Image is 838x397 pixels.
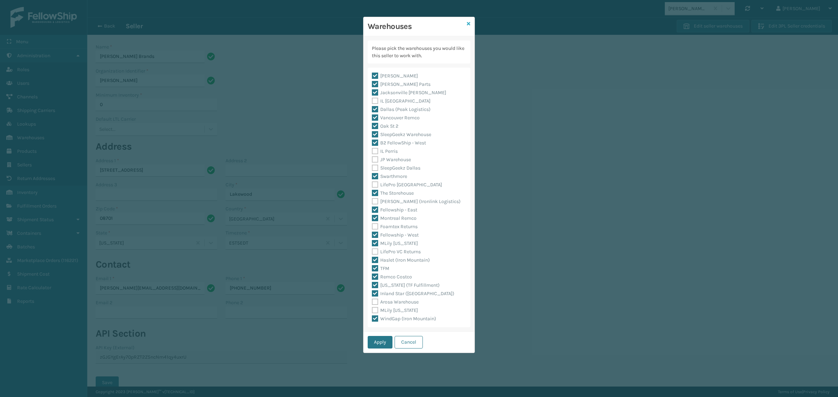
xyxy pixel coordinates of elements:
label: [PERSON_NAME] [372,73,418,79]
label: JP Warehouse [372,157,411,163]
label: SleepGeekz Dallas [372,165,420,171]
label: Swarthmore [372,173,407,179]
label: LifePro [GEOGRAPHIC_DATA] [372,182,442,188]
label: B2 FellowShip - West [372,140,426,146]
label: IL [GEOGRAPHIC_DATA] [372,98,431,104]
label: MLily [US_STATE] [372,240,418,246]
label: IL Perris [372,148,398,154]
label: Montreal Remco [372,215,417,221]
label: TFM [372,265,389,271]
label: Jacksonville [PERSON_NAME] [372,90,446,96]
label: Oak St 2 [372,123,398,129]
div: Please pick the warehouses you would like this seller to work with. [368,40,470,63]
label: MLily [US_STATE] [372,307,418,313]
label: Remco Costco [372,274,412,280]
label: Foamtex Returns [372,224,418,230]
label: Fellowship - East [372,207,417,213]
label: [PERSON_NAME] (Ironlink Logistics) [372,198,461,204]
h3: Warehouses [368,21,464,32]
label: WindGap (Iron Mountain) [372,316,436,322]
label: [US_STATE] (TF Fulfillment) [372,282,440,288]
label: Haslet (Iron Mountain) [372,257,430,263]
button: Apply [368,336,392,349]
label: Fellowship - West [372,232,419,238]
label: SleepGeekz Warehouse [372,132,431,137]
label: Arosa Warehouse [372,299,419,305]
label: Inland Star ([GEOGRAPHIC_DATA]) [372,291,454,297]
label: LifePro VC Returns [372,249,421,255]
label: The Storehouse [372,190,414,196]
label: Vancouver Remco [372,115,420,121]
label: [PERSON_NAME] Parts [372,81,431,87]
label: Dallas (Peak Logistics) [372,106,431,112]
button: Cancel [395,336,423,349]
